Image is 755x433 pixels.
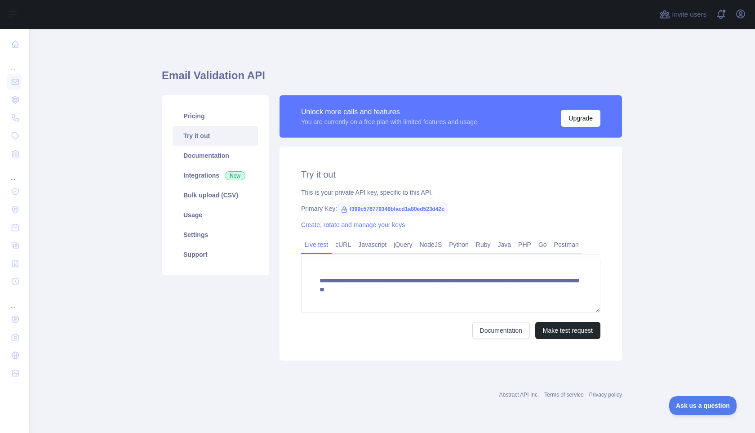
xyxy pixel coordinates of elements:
[173,146,258,165] a: Documentation
[561,110,600,127] button: Upgrade
[301,188,600,197] div: This is your private API key, specific to this API.
[355,237,390,252] a: Javascript
[416,237,445,252] a: NodeJS
[535,237,551,252] a: Go
[445,237,472,252] a: Python
[669,396,737,415] iframe: Toggle Customer Support
[494,237,515,252] a: Java
[544,392,583,398] a: Terms of service
[301,204,600,213] div: Primary Key:
[301,221,405,228] a: Create, rotate and manage your keys
[173,225,258,245] a: Settings
[7,164,22,182] div: ...
[173,185,258,205] a: Bulk upload (CSV)
[7,291,22,309] div: ...
[472,322,530,339] a: Documentation
[301,237,332,252] a: Live test
[499,392,539,398] a: Abstract API Inc.
[337,202,448,216] span: f399c576779348bfacd1a80ed523d42c
[301,107,477,117] div: Unlock more calls and features
[472,237,494,252] a: Ruby
[173,205,258,225] a: Usage
[657,7,708,22] button: Invite users
[225,171,245,180] span: New
[515,237,535,252] a: PHP
[173,245,258,264] a: Support
[390,237,416,252] a: jQuery
[301,168,600,181] h2: Try it out
[301,117,477,126] div: You are currently on a free plan with limited features and usage
[535,322,600,339] button: Make test request
[162,68,622,90] h1: Email Validation API
[173,165,258,185] a: Integrations New
[551,237,582,252] a: Postman
[173,106,258,126] a: Pricing
[7,54,22,72] div: ...
[672,9,706,20] span: Invite users
[589,392,622,398] a: Privacy policy
[332,237,355,252] a: cURL
[173,126,258,146] a: Try it out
